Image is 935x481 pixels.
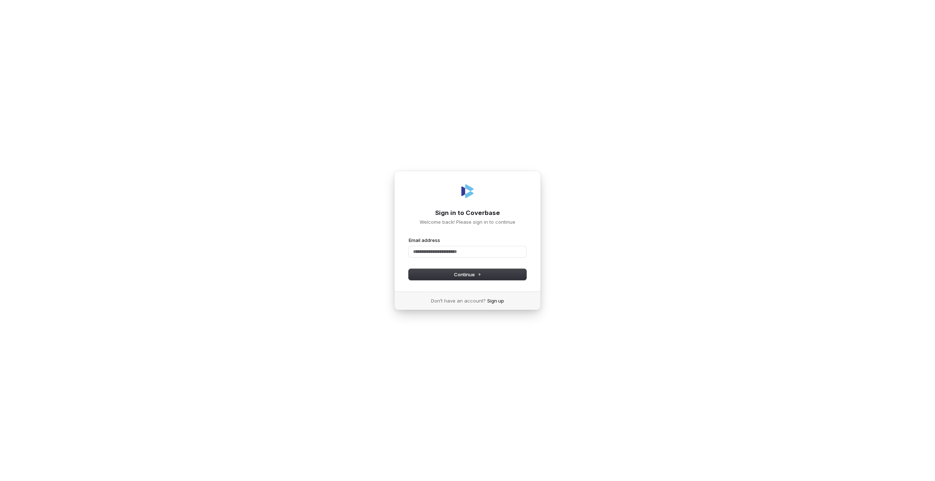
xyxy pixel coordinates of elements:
a: Sign up [487,297,504,304]
label: Email address [409,237,440,243]
h1: Sign in to Coverbase [409,209,526,218]
span: Don’t have an account? [431,297,486,304]
button: Continue [409,269,526,280]
img: Coverbase [459,182,476,200]
span: Continue [454,271,481,278]
p: Welcome back! Please sign in to continue [409,219,526,225]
